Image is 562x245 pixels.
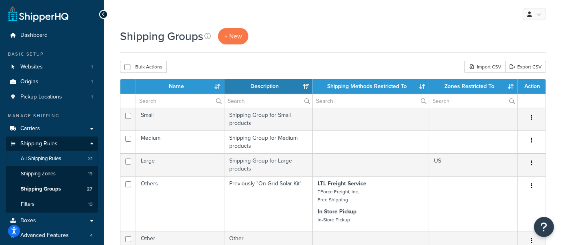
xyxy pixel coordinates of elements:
[318,179,366,188] strong: LTL Freight Service
[318,207,356,216] strong: In Store Pickup
[313,94,429,108] input: Search
[429,153,518,176] td: US
[136,153,224,176] td: Large
[313,79,429,94] th: Shipping Methods Restricted To: activate to sort column ascending
[20,78,38,85] span: Origins
[518,79,546,94] th: Action
[136,94,224,108] input: Search
[20,217,36,224] span: Boxes
[6,121,98,136] a: Carriers
[21,171,56,177] span: Shipping Zones
[218,28,248,44] a: + New
[90,232,93,239] span: 4
[6,137,98,213] li: Shipping Rules
[6,197,98,212] li: Filters
[6,197,98,212] a: Filters 10
[136,79,224,94] th: Name: activate to sort column ascending
[429,94,517,108] input: Search
[224,79,313,94] th: Description: activate to sort column ascending
[6,182,98,197] li: Shipping Groups
[6,60,98,74] li: Websites
[6,74,98,89] li: Origins
[91,64,93,70] span: 1
[224,108,313,131] td: Shipping Group for Small products
[6,228,98,243] li: Advanced Features
[224,94,312,108] input: Search
[20,232,69,239] span: Advanced Features
[88,201,92,208] span: 10
[21,201,34,208] span: Filters
[6,74,98,89] a: Origins 1
[224,32,242,41] span: + New
[6,28,98,43] a: Dashboard
[120,28,203,44] h1: Shipping Groups
[224,153,313,176] td: Shipping Group for Large products
[6,90,98,104] li: Pickup Locations
[136,108,224,131] td: Small
[20,125,40,132] span: Carriers
[8,6,68,22] a: ShipperHQ Home
[6,228,98,243] a: Advanced Features 4
[6,90,98,104] a: Pickup Locations 1
[6,51,98,58] div: Basic Setup
[224,131,313,153] td: Shipping Group for Medium products
[224,176,313,231] td: Previously "On-Grid Solar Kit"
[87,186,92,193] span: 27
[534,217,554,237] button: Open Resource Center
[6,60,98,74] a: Websites 1
[20,94,62,100] span: Pickup Locations
[429,79,518,94] th: Zones Restricted To: activate to sort column ascending
[318,188,359,203] small: TForce Freight, Inc. Free Shipping
[464,61,505,73] div: Import CSV
[21,186,61,193] span: Shipping Groups
[318,216,350,223] small: In-Store Pickup
[20,32,48,39] span: Dashboard
[6,182,98,197] a: Shipping Groups 27
[20,64,43,70] span: Websites
[88,171,92,177] span: 19
[6,112,98,119] div: Manage Shipping
[136,131,224,153] td: Medium
[136,176,224,231] td: Others
[91,94,93,100] span: 1
[6,151,98,166] li: All Shipping Rules
[6,167,98,181] a: Shipping Zones 19
[6,151,98,166] a: All Shipping Rules 31
[6,137,98,151] a: Shipping Rules
[91,78,93,85] span: 1
[505,61,546,73] a: Export CSV
[20,141,58,147] span: Shipping Rules
[120,61,167,73] button: Bulk Actions
[6,213,98,228] a: Boxes
[88,155,92,162] span: 31
[21,155,61,162] span: All Shipping Rules
[6,167,98,181] li: Shipping Zones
